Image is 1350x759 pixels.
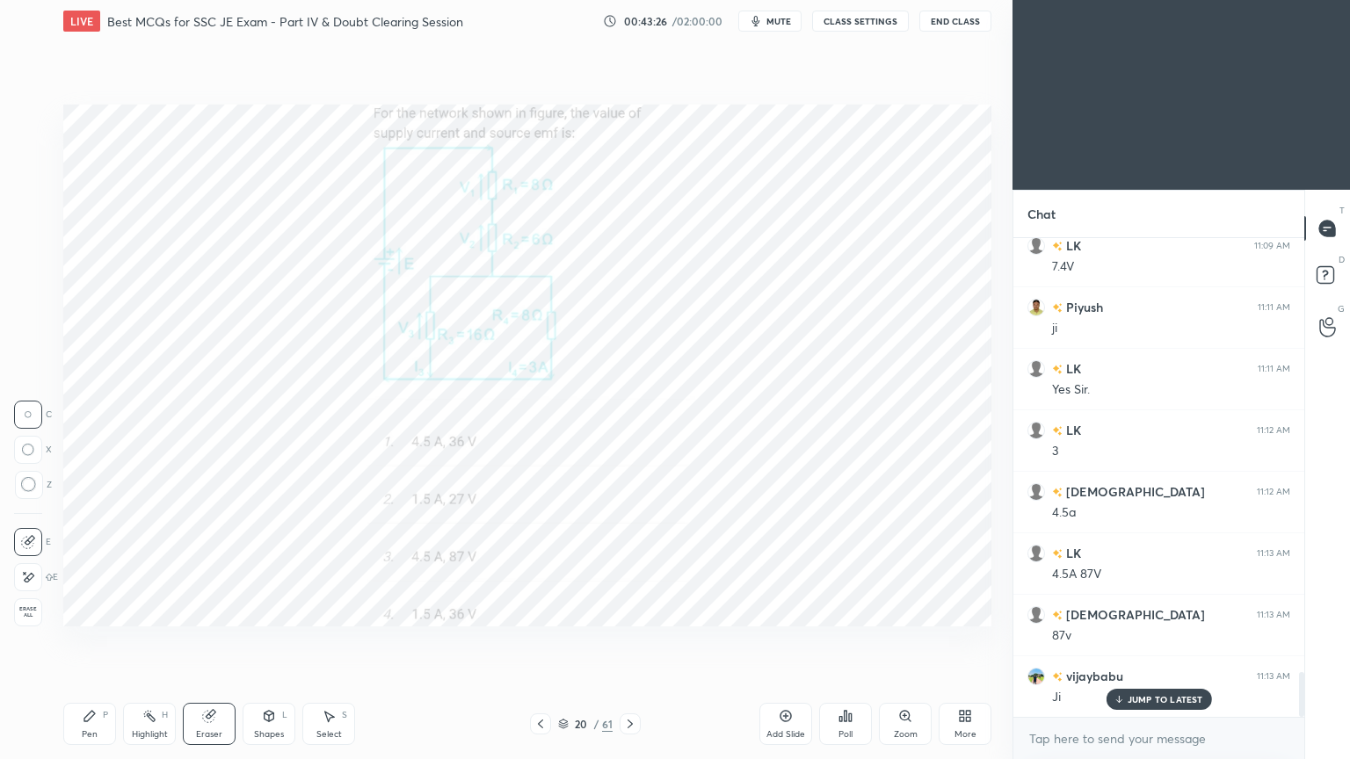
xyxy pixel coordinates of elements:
div: ji [1052,320,1290,337]
div: 20 [572,719,590,729]
div: P [103,711,108,719]
img: 6499c9f0efa54173aa28340051e62cb0.jpg [1027,299,1045,316]
h6: [DEMOGRAPHIC_DATA] [1063,482,1205,501]
h6: LK [1063,359,1081,378]
div: 11:09 AM [1254,241,1290,251]
div: 11:12 AM [1257,425,1290,436]
div: / [593,719,599,729]
img: default.png [1027,483,1045,501]
div: 11:13 AM [1257,671,1290,682]
div: H [162,711,168,719]
div: 4.5A 87V [1052,566,1290,583]
div: E [14,528,51,556]
p: Chat [1013,191,1070,237]
div: Zoom [894,730,918,739]
div: Z [14,471,52,499]
img: default.png [1027,237,1045,255]
div: 61 [602,716,613,732]
div: LIVE [63,11,100,32]
div: grid [1013,238,1304,717]
img: no-rating-badge.077c3623.svg [1052,303,1063,313]
div: 87v [1052,627,1290,645]
img: default.png [1027,360,1045,378]
p: T [1339,204,1345,217]
div: X [14,436,52,464]
div: 11:11 AM [1258,302,1290,313]
h6: Piyush [1063,298,1103,316]
img: no-rating-badge.077c3623.svg [1052,549,1063,559]
button: CLASS SETTINGS [812,11,909,32]
img: default.png [1027,545,1045,562]
div: Select [316,730,342,739]
div: Add Slide [766,730,805,739]
div: L [282,711,287,719]
div: E [14,563,58,591]
div: 3 [1052,443,1290,460]
div: Yes Sir. [1052,381,1290,399]
h6: [DEMOGRAPHIC_DATA] [1063,605,1205,624]
p: D [1339,253,1345,266]
div: C [14,401,52,429]
h6: LK [1063,544,1081,562]
h6: vijaybabu [1063,667,1123,685]
div: Ji [1052,689,1290,706]
button: mute [738,11,802,32]
div: Eraser [196,730,222,739]
img: default.png [1027,422,1045,439]
h6: LK [1063,421,1081,439]
img: 213b790de180410fbaf7a810f57bbbff.jpg [1027,668,1045,685]
div: 11:12 AM [1257,487,1290,497]
div: 7.4V [1052,258,1290,276]
h4: Best MCQs for SSC JE Exam - Part IV & Doubt Clearing Session [107,13,463,30]
img: no-rating-badge.077c3623.svg [1052,611,1063,620]
span: mute [766,15,791,27]
div: Pen [82,730,98,739]
h6: LK [1063,236,1081,255]
div: 11:13 AM [1257,548,1290,559]
p: G [1338,302,1345,315]
img: default.png [1027,606,1045,624]
div: S [342,711,347,719]
div: More [954,730,976,739]
img: no-rating-badge.077c3623.svg [1052,242,1063,251]
div: Highlight [132,730,168,739]
p: JUMP TO LATEST [1128,694,1203,705]
div: 4.5a [1052,504,1290,522]
img: no-rating-badge.077c3623.svg [1052,672,1063,682]
img: no-rating-badge.077c3623.svg [1052,365,1063,374]
span: Erase all [15,606,41,618]
div: Shapes [254,730,284,739]
img: no-rating-badge.077c3623.svg [1052,426,1063,436]
button: End Class [919,11,991,32]
div: 11:11 AM [1258,364,1290,374]
div: 11:13 AM [1257,610,1290,620]
div: Poll [838,730,853,739]
img: no-rating-badge.077c3623.svg [1052,488,1063,497]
